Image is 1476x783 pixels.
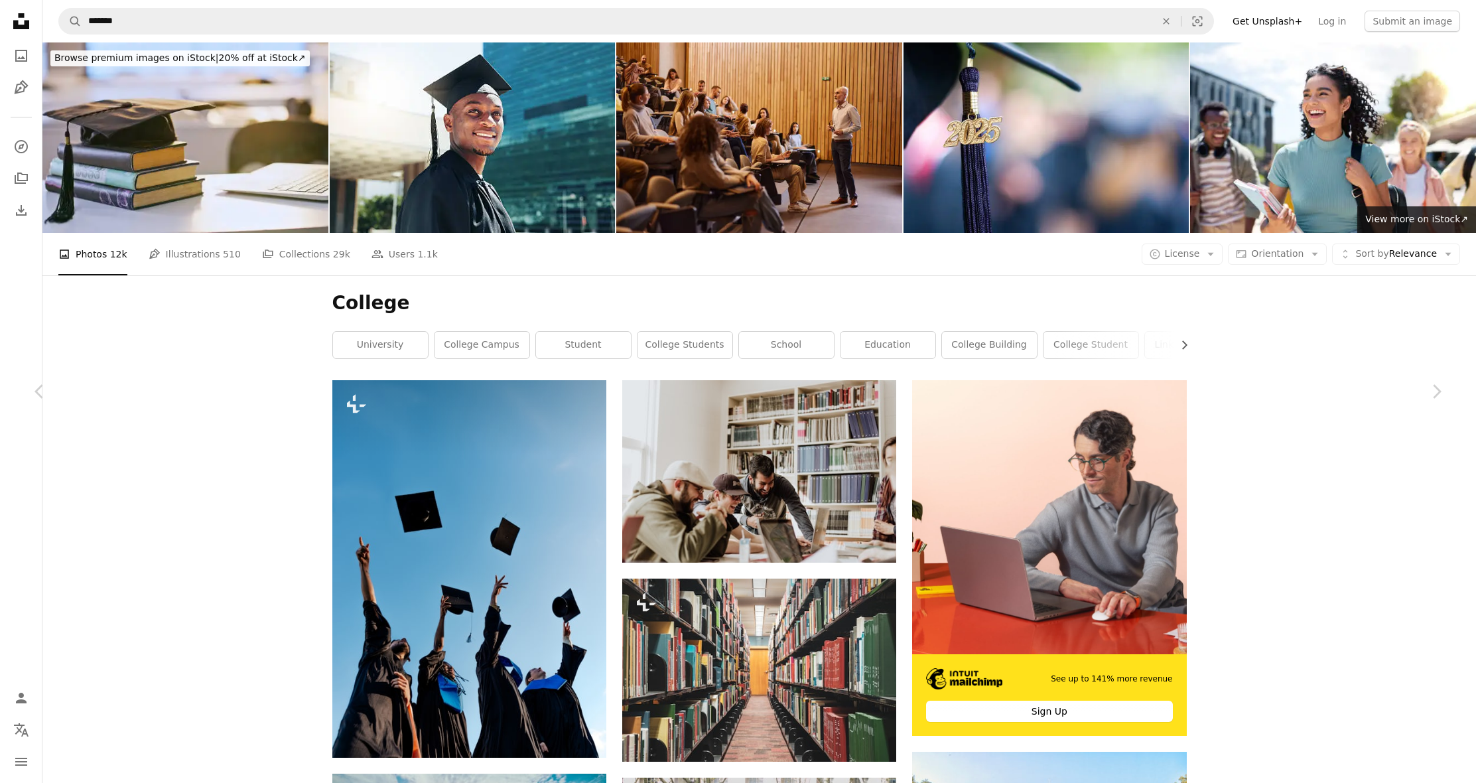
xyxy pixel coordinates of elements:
span: 20% off at iStock ↗ [54,52,306,63]
button: scroll list to the right [1172,332,1187,358]
a: Download History [8,197,34,224]
form: Find visuals sitewide [58,8,1214,35]
button: Clear [1152,9,1181,34]
img: three men laughing while looking in the laptop inside room [622,380,896,563]
a: View more on iStock↗ [1357,206,1476,233]
a: education [840,332,935,358]
a: Illustrations [8,74,34,101]
img: file-1722962848292-892f2e7827caimage [912,380,1186,654]
button: License [1142,244,1223,265]
span: 510 [223,247,241,261]
span: 1.1k [417,247,437,261]
button: Submit an image [1365,11,1460,32]
img: file-1690386555781-336d1949dad1image [926,668,1002,689]
a: Log in [1310,11,1354,32]
a: Next [1396,328,1476,455]
img: premium_photo-1713296255442-e9338f42aad8 [332,380,606,758]
a: linkedin banner [1145,332,1240,358]
a: Collections [8,165,34,192]
span: See up to 141% more revenue [1051,674,1172,685]
a: Collections 29k [262,233,350,275]
button: Sort byRelevance [1332,244,1460,265]
a: Photos [8,42,34,69]
a: Illustrations 510 [149,233,241,275]
a: college student [1043,332,1138,358]
button: Visual search [1181,9,1213,34]
h1: College [332,291,1187,315]
img: City, graduation and thinking with black man student outdoor for celebration or education event. ... [330,42,616,233]
button: Language [8,717,34,743]
a: a long row of books in a library [622,664,896,676]
a: student [536,332,631,358]
a: university [333,332,428,358]
button: Orientation [1228,244,1327,265]
span: License [1165,248,1200,259]
a: college campus [435,332,529,358]
a: school [739,332,834,358]
a: college building [942,332,1037,358]
button: Search Unsplash [59,9,82,34]
a: college students [637,332,732,358]
a: Browse premium images on iStock|20% off at iStock↗ [42,42,318,74]
span: Orientation [1251,248,1304,259]
img: Class of 2025 Graduation Ceremony Tassel Black [904,42,1189,233]
a: Users 1.1k [371,233,438,275]
a: Explore [8,133,34,160]
button: Menu [8,748,34,775]
img: Walking, happy and girl with friends at university for learning, bonding and talking with fun. Pe... [1190,42,1476,233]
span: 29k [333,247,350,261]
span: Sort by [1355,248,1388,259]
a: See up to 141% more revenueSign Up [912,380,1186,736]
a: Log in / Sign up [8,685,34,711]
div: Sign Up [926,701,1172,722]
a: View the photo by A. C. [332,563,606,575]
a: Get Unsplash+ [1225,11,1310,32]
img: a long row of books in a library [622,579,896,761]
span: Relevance [1355,248,1437,261]
span: Browse premium images on iStock | [54,52,218,63]
span: View more on iStock ↗ [1365,214,1468,224]
img: Mature professor talking on a class at lecture hall. [616,42,902,233]
a: three men laughing while looking in the laptop inside room [622,465,896,477]
img: Graduation cap, books and laptop or university education for future goal, scholarship or online. ... [42,42,328,233]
